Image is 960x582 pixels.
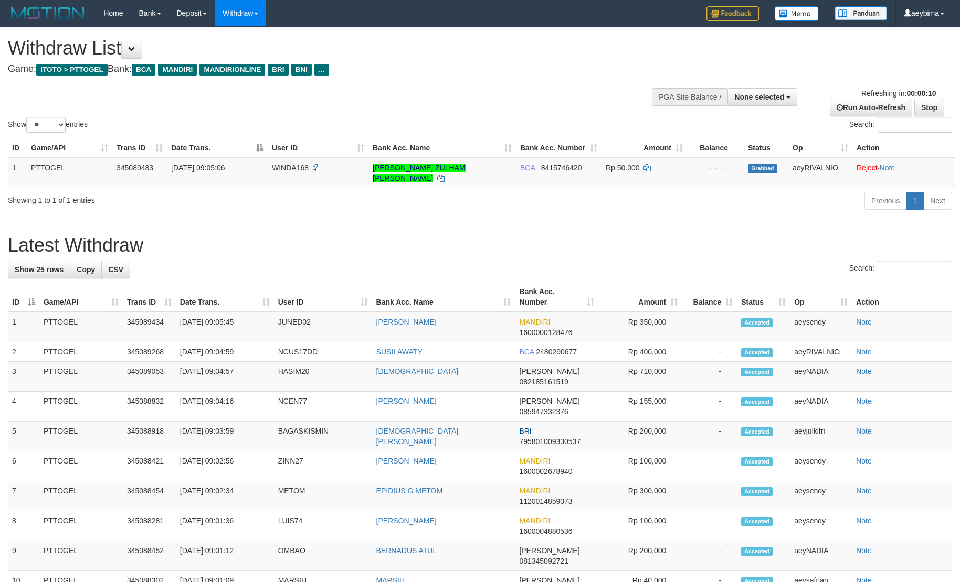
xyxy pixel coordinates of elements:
span: MANDIRIONLINE [199,64,265,76]
input: Search: [878,117,952,133]
img: Button%20Memo.svg [775,6,819,21]
th: Trans ID: activate to sort column ascending [123,282,176,312]
a: [PERSON_NAME] ZULHAM [PERSON_NAME] [373,164,466,182]
h4: Game: Bank: [8,64,629,74]
span: Copy [77,265,95,274]
td: 345088918 [123,422,176,451]
span: MANDIRI [519,487,550,495]
strong: 00:00:10 [906,89,936,98]
td: [DATE] 09:03:59 [176,422,274,451]
td: [DATE] 09:04:16 [176,392,274,422]
span: Grabbed [748,164,777,173]
span: Copy 081345092721 to clipboard [519,557,568,565]
td: ZINN27 [274,451,372,481]
td: 1 [8,158,27,188]
a: [DEMOGRAPHIC_DATA] [376,367,459,375]
span: BCA [520,164,535,172]
button: None selected [727,88,797,106]
a: Note [856,457,872,465]
td: PTTOGEL [39,451,123,481]
span: BRI [268,64,288,76]
th: User ID: activate to sort column ascending [274,282,372,312]
td: - [682,362,737,392]
a: EPIDIUS G METOM [376,487,443,495]
td: aeyjulkifri [790,422,852,451]
a: [DEMOGRAPHIC_DATA][PERSON_NAME] [376,427,459,446]
a: 1 [906,192,924,210]
td: 7 [8,481,39,511]
th: Action [852,282,952,312]
td: PTTOGEL [27,158,112,188]
span: Copy 795801009330537 to clipboard [519,437,581,446]
td: 8 [8,511,39,541]
td: Rp 350,000 [598,312,682,342]
label: Search: [849,117,952,133]
td: 345088421 [123,451,176,481]
td: aeysendy [790,481,852,511]
td: aeysendy [790,312,852,342]
td: aeysendy [790,511,852,541]
a: Note [856,397,872,405]
th: Date Trans.: activate to sort column ascending [176,282,274,312]
span: ... [314,64,329,76]
td: 345089268 [123,342,176,362]
th: Op: activate to sort column ascending [790,282,852,312]
td: PTTOGEL [39,541,123,571]
td: PTTOGEL [39,392,123,422]
td: LUIS74 [274,511,372,541]
td: PTTOGEL [39,362,123,392]
td: JUNED02 [274,312,372,342]
td: [DATE] 09:01:36 [176,511,274,541]
td: Rp 100,000 [598,511,682,541]
span: MANDIRI [158,64,197,76]
img: MOTION_logo.png [8,5,88,21]
td: OMBAO [274,541,372,571]
th: ID [8,138,27,158]
a: Next [923,192,952,210]
a: Stop [914,99,944,116]
td: - [682,392,737,422]
td: - [682,541,737,571]
th: Bank Acc. Number: activate to sort column ascending [515,282,598,312]
a: Previous [864,192,906,210]
span: [PERSON_NAME] [519,546,579,555]
span: MANDIRI [519,516,550,525]
td: [DATE] 09:04:59 [176,342,274,362]
td: 3 [8,362,39,392]
span: MANDIRI [519,457,550,465]
td: - [682,422,737,451]
td: 345089434 [123,312,176,342]
th: Status [744,138,788,158]
a: Run Auto-Refresh [830,99,912,116]
span: Accepted [741,427,773,436]
td: PTTOGEL [39,342,123,362]
span: Copy 1600000128476 to clipboard [519,328,572,337]
span: Copy 2480290677 to clipboard [536,348,577,356]
th: Status: activate to sort column ascending [737,282,790,312]
td: [DATE] 09:02:56 [176,451,274,481]
th: Game/API: activate to sort column ascending [27,138,112,158]
td: Rp 710,000 [598,362,682,392]
td: PTTOGEL [39,481,123,511]
span: Copy 8415746420 to clipboard [541,164,582,172]
span: Accepted [741,457,773,466]
td: Rp 300,000 [598,481,682,511]
span: BNI [291,64,312,76]
h1: Latest Withdraw [8,235,952,256]
a: Copy [70,261,102,278]
th: Op: activate to sort column ascending [788,138,852,158]
input: Search: [878,261,952,276]
a: Note [856,487,872,495]
span: Accepted [741,348,773,357]
td: - [682,342,737,362]
th: User ID: activate to sort column ascending [268,138,368,158]
td: 345088454 [123,481,176,511]
span: Accepted [741,318,773,327]
a: SUSILAWATY [376,348,423,356]
th: Balance [687,138,744,158]
td: HASIM20 [274,362,372,392]
span: Copy 085947332376 to clipboard [519,407,568,416]
span: None selected [734,93,784,101]
a: Note [856,367,872,375]
span: Copy 1120014859073 to clipboard [519,497,572,505]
